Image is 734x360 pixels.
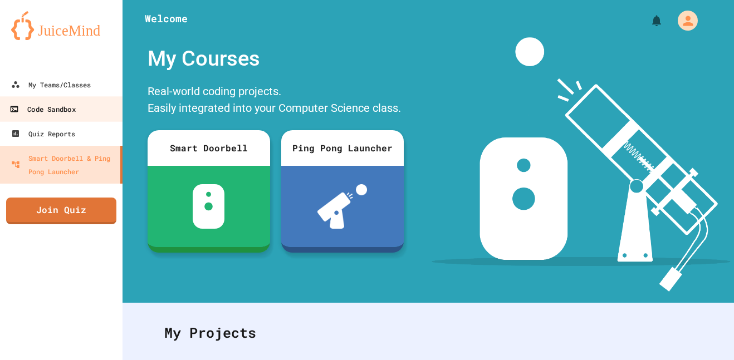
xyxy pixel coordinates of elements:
[11,151,116,178] div: Smart Doorbell & Ping Pong Launcher
[11,127,75,140] div: Quiz Reports
[193,184,224,229] img: sdb-white.svg
[142,80,409,122] div: Real-world coding projects. Easily integrated into your Computer Science class.
[11,11,111,40] img: logo-orange.svg
[153,311,703,354] div: My Projects
[6,198,116,224] a: Join Quiz
[9,102,75,116] div: Code Sandbox
[317,184,367,229] img: ppl-with-ball.png
[666,8,701,33] div: My Account
[432,37,730,292] img: banner-image-my-projects.png
[281,130,404,166] div: Ping Pong Launcher
[11,78,91,91] div: My Teams/Classes
[629,11,666,30] div: My Notifications
[148,130,270,166] div: Smart Doorbell
[142,37,409,80] div: My Courses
